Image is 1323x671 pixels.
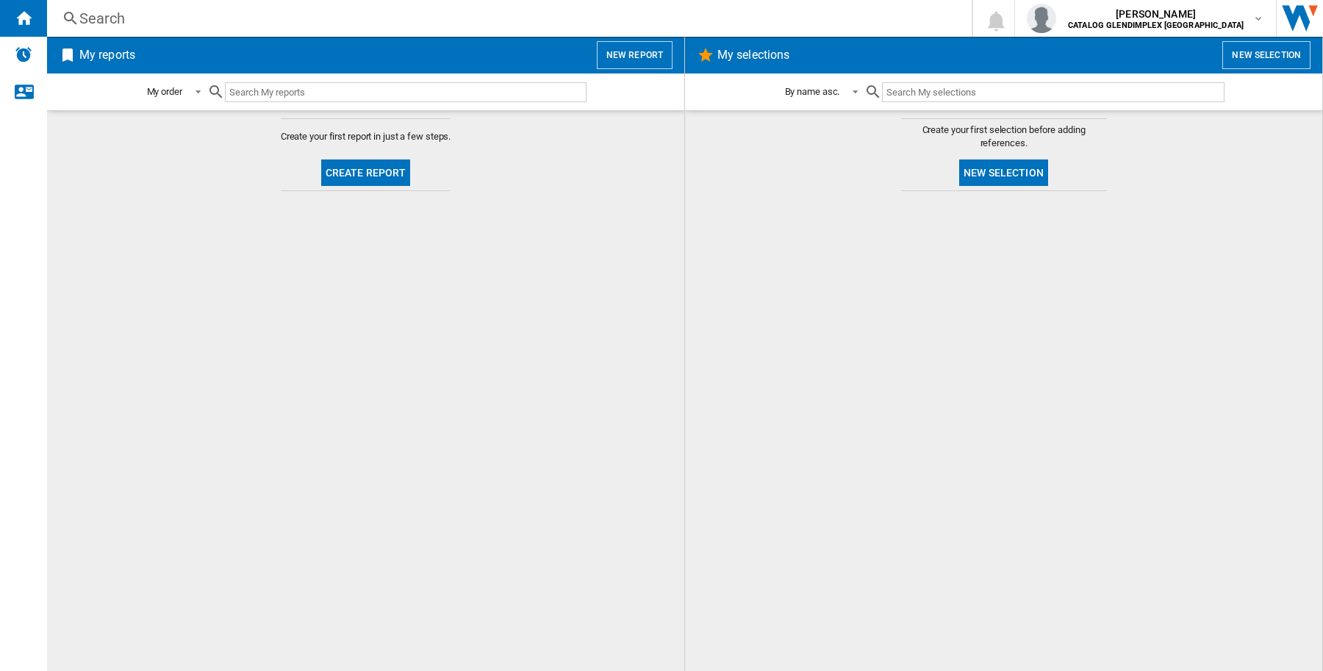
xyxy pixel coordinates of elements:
span: Create your first report in just a few steps. [281,130,451,143]
input: Search My reports [225,82,587,102]
div: My order [147,86,182,97]
img: alerts-logo.svg [15,46,32,63]
h2: My selections [714,41,792,69]
div: By name asc. [785,86,840,97]
button: New report [597,41,673,69]
button: New selection [959,159,1048,186]
img: profile.jpg [1027,4,1056,33]
h2: My reports [76,41,138,69]
span: Create your first selection before adding references. [901,123,1107,150]
div: Search [79,8,933,29]
span: [PERSON_NAME] [1068,7,1244,21]
button: New selection [1222,41,1311,69]
button: Create report [321,159,411,186]
input: Search My selections [882,82,1224,102]
b: CATALOG GLENDIMPLEX [GEOGRAPHIC_DATA] [1068,21,1244,30]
